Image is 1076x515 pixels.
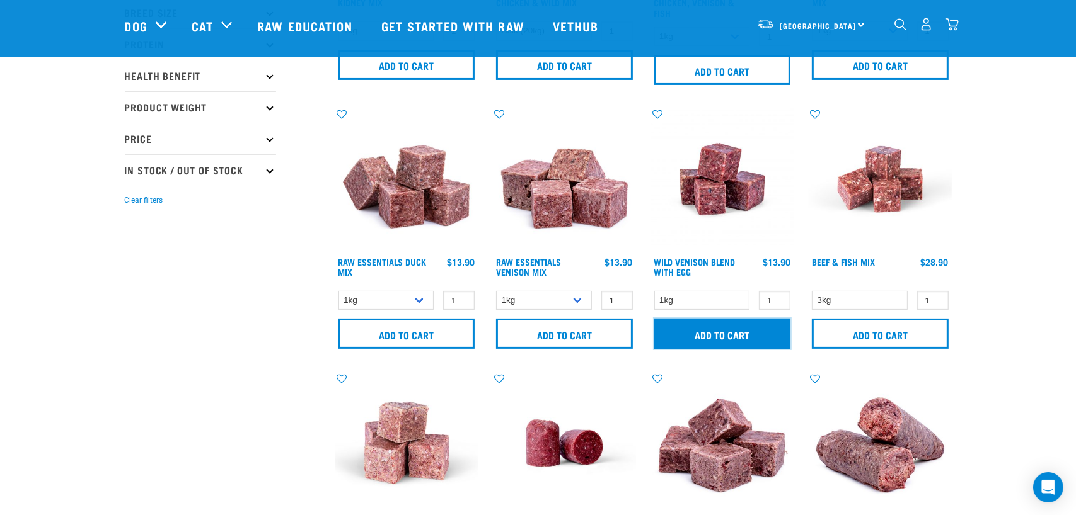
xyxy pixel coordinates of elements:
input: Add to cart [496,50,633,80]
input: 1 [601,291,633,310]
div: $13.90 [605,257,633,267]
img: Venison Egg 1616 [651,108,794,251]
img: Beef Mackerel 1 [809,108,952,251]
a: Raw Essentials Venison Mix [496,259,561,274]
a: Dog [125,16,148,35]
div: $13.90 [763,257,790,267]
a: Raw Education [245,1,368,51]
input: 1 [917,291,949,310]
p: Product Weight [125,91,276,123]
div: Open Intercom Messenger [1033,472,1063,502]
a: Get started with Raw [369,1,540,51]
input: Add to cart [496,319,633,349]
input: Add to cart [812,50,949,80]
a: Raw Essentials Duck Mix [338,259,427,274]
img: home-icon@2x.png [946,18,959,31]
img: user.png [920,18,933,31]
input: Add to cart [654,319,791,349]
div: $13.90 [447,257,475,267]
img: 1158 Veal Organ Mix 01 [651,371,794,514]
img: 1113 RE Venison Mix 01 [493,108,636,251]
input: 1 [759,291,790,310]
img: ?1041 RE Lamb Mix 01 [335,108,478,251]
div: $28.90 [921,257,949,267]
img: home-icon-1@2x.png [894,18,906,30]
input: Add to cart [338,319,475,349]
input: 1 [443,291,475,310]
input: Add to cart [338,50,475,80]
a: Cat [192,16,213,35]
img: van-moving.png [757,18,774,30]
p: Price [125,123,276,154]
p: Health Benefit [125,60,276,91]
input: Add to cart [654,55,791,85]
a: Wild Venison Blend with Egg [654,259,736,274]
span: [GEOGRAPHIC_DATA] [780,23,857,28]
p: In Stock / Out Of Stock [125,154,276,186]
img: Goat M Ix 38448 [335,371,478,514]
input: Add to cart [812,319,949,349]
a: Beef & Fish Mix [812,259,875,264]
a: Vethub [540,1,615,51]
img: Veal Organ Mix Roll 01 [809,371,952,514]
button: Clear filters [125,195,163,206]
img: Raw Essentials Chicken Lamb Beef Bulk Minced Raw Dog Food Roll Unwrapped [493,371,636,514]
